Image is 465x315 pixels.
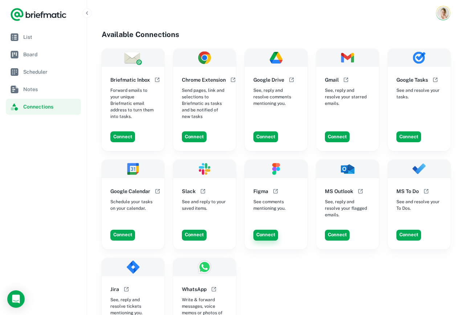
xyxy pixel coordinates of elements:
[10,7,67,22] a: Logo
[102,258,164,276] img: Jira
[342,75,350,84] button: Open help documentation
[388,49,450,67] img: Google Tasks
[122,285,131,294] button: Open help documentation
[173,49,236,67] img: Chrome Extension
[325,199,370,218] span: See, reply and resolve your flagged emails.
[110,87,156,120] span: Forward emails to your unique Briefmatic email address to turn them into tasks.
[153,187,162,196] button: Open help documentation
[6,46,81,62] a: Board
[6,29,81,45] a: List
[422,187,431,196] button: Open help documentation
[182,230,207,241] button: Connect
[253,87,299,107] span: See, reply and resolve comments mentioning you.
[245,160,307,178] img: Figma
[110,76,150,84] h6: Briefmatic Inbox
[182,285,207,293] h6: WhatsApp
[182,187,196,195] h6: Slack
[356,187,365,196] button: Open help documentation
[325,76,339,84] h6: Gmail
[271,187,280,196] button: Open help documentation
[388,160,450,178] img: MS To Do
[6,64,81,80] a: Scheduler
[6,81,81,97] a: Notes
[110,285,119,293] h6: Jira
[325,131,350,142] button: Connect
[325,187,353,195] h6: MS Outlook
[23,68,78,76] span: Scheduler
[102,29,450,40] h4: Available Connections
[325,87,370,107] span: See, reply and resolve your starred emails.
[102,49,164,67] img: Briefmatic Inbox
[182,199,227,212] span: See and reply to your saved items.
[396,230,421,241] button: Connect
[396,187,419,195] h6: MS To Do
[253,131,278,142] button: Connect
[23,50,78,58] span: Board
[23,33,78,41] span: List
[436,6,450,20] button: Account button
[253,187,268,195] h6: Figma
[102,160,164,178] img: Google Calendar
[287,75,296,84] button: Open help documentation
[209,285,218,294] button: Open help documentation
[253,76,284,84] h6: Google Drive
[253,230,278,241] button: Connect
[325,230,350,241] button: Connect
[110,199,156,212] span: Schedule your tasks on your calendar.
[431,75,440,84] button: Open help documentation
[245,49,307,67] img: Google Drive
[153,75,162,84] button: Open help documentation
[182,87,227,120] span: Send pages, link and selections to Briefmatic as tasks and be notified of new tasks
[229,75,237,84] button: Open help documentation
[182,76,226,84] h6: Chrome Extension
[23,85,78,93] span: Notes
[110,131,135,142] button: Connect
[7,290,25,308] div: Load Chat
[6,99,81,115] a: Connections
[396,131,421,142] button: Connect
[253,199,299,212] span: See comments mentioning you.
[316,49,379,67] img: Gmail
[182,131,207,142] button: Connect
[173,160,236,178] img: Slack
[199,187,207,196] button: Open help documentation
[396,199,442,212] span: See and resolve your To Dos.
[316,160,379,178] img: MS Outlook
[110,187,150,195] h6: Google Calendar
[23,103,78,111] span: Connections
[173,258,236,276] img: WhatsApp
[396,76,428,84] h6: Google Tasks
[396,87,442,100] span: See and resolve your tasks.
[110,230,135,241] button: Connect
[437,7,449,19] img: Bára Vlášková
